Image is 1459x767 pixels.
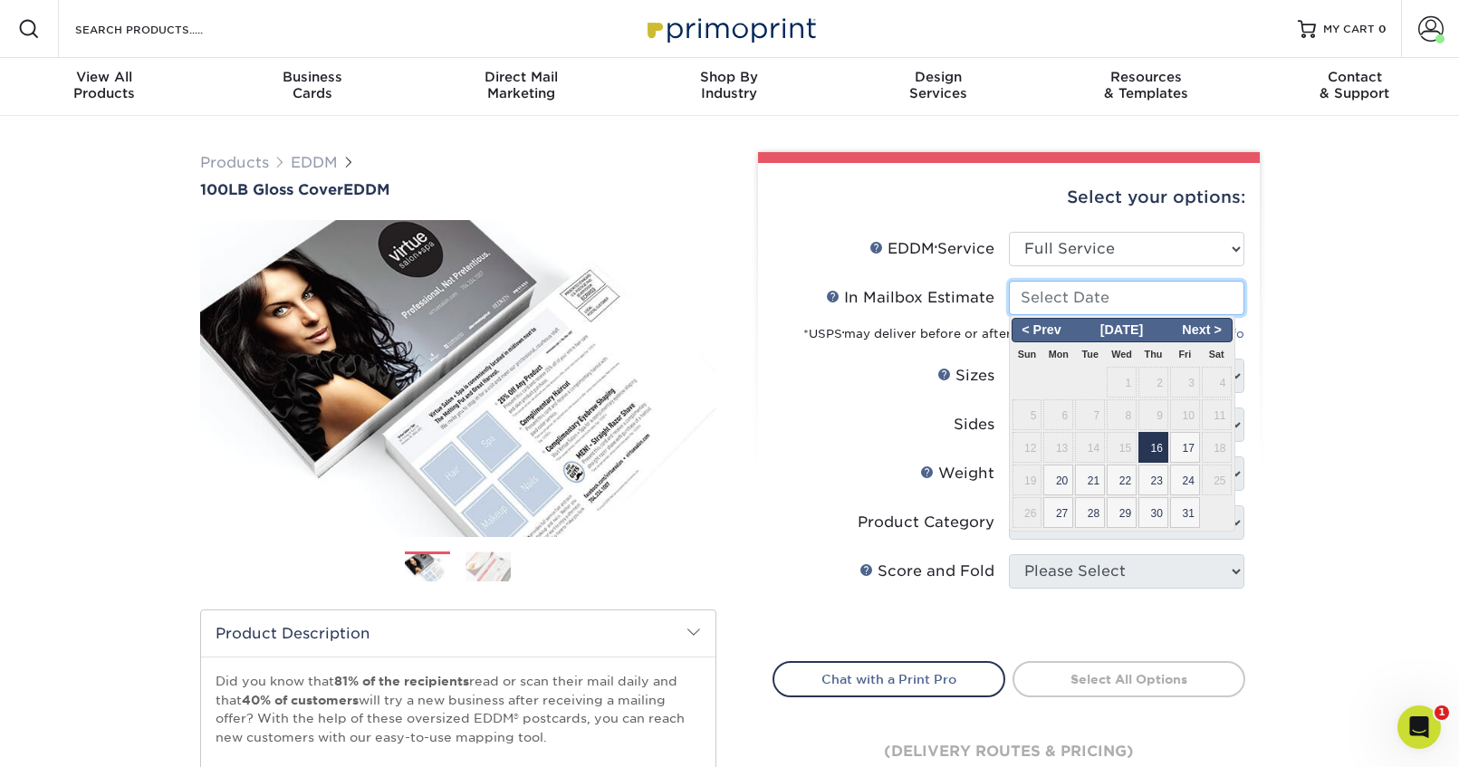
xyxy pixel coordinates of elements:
div: In Mailbox Estimate [826,287,994,309]
span: 31 [1170,497,1200,528]
th: Sat [1201,342,1233,366]
div: Weight [920,463,994,484]
span: 7 [1075,399,1105,430]
a: EDDM [291,154,338,171]
div: Cards [208,69,417,101]
span: 23 [1138,465,1168,495]
span: 22 [1107,465,1137,495]
span: 4 [1202,367,1232,398]
span: Direct Mail [417,69,625,85]
span: 13 [1043,432,1073,463]
span: Next > [1175,321,1230,340]
div: Product Category [858,512,994,533]
span: 19 [1013,465,1042,495]
span: Resources [1042,69,1251,85]
span: 6 [1043,399,1073,430]
span: Shop By [625,69,833,85]
img: Primoprint [639,9,821,48]
span: 0 [1378,23,1387,35]
span: 26 [1013,497,1042,528]
span: 5 [1013,399,1042,430]
span: 29 [1107,497,1137,528]
span: 21 [1075,465,1105,495]
span: 100LB Gloss Cover [200,181,343,198]
div: Sides [954,414,994,436]
div: Industry [625,69,833,101]
sup: ® [842,331,844,336]
strong: 81% of the recipients [334,674,469,688]
a: Chat with a Print Pro [773,661,1005,697]
div: Select your options: [773,163,1245,232]
span: 17 [1170,432,1200,463]
strong: 40% of customers [242,693,359,707]
a: Products [200,154,269,171]
img: EDDM 01 [405,553,450,583]
span: 30 [1138,497,1168,528]
img: EDDM 02 [466,551,511,581]
a: DesignServices [834,58,1042,116]
span: 2 [1138,367,1168,398]
span: 12 [1013,432,1042,463]
div: Sizes [937,365,994,387]
div: Services [834,69,1042,101]
h1: EDDM [200,181,716,198]
a: Shop ByIndustry [625,58,833,116]
span: 14 [1075,432,1105,463]
th: Fri [1169,342,1201,366]
span: 16 [1138,432,1168,463]
div: Score and Fold [859,561,994,582]
span: 1 [1107,367,1137,398]
a: Select All Options [1013,661,1245,697]
div: & Support [1251,69,1459,101]
div: EDDM Service [869,238,994,260]
span: 28 [1075,497,1105,528]
a: 100LB Gloss CoverEDDM [200,181,716,198]
th: Wed [1106,342,1137,366]
h2: Product Description [201,610,715,657]
a: Direct MailMarketing [417,58,625,116]
input: SEARCH PRODUCTS..... [73,18,250,40]
span: 8 [1107,399,1137,430]
span: 10 [1170,399,1200,430]
a: Contact& Support [1251,58,1459,116]
a: BusinessCards [208,58,417,116]
small: *USPS may deliver before or after the target estimate [803,327,1244,340]
span: 1 [1435,705,1449,720]
th: Tue [1074,342,1106,366]
span: < Prev [1014,321,1070,340]
div: Marketing [417,69,625,101]
a: Resources& Templates [1042,58,1251,116]
th: Thu [1137,342,1169,366]
span: 15 [1107,432,1137,463]
th: Sun [1012,342,1043,366]
input: Select Date [1009,281,1244,315]
span: 18 [1202,432,1232,463]
span: 20 [1043,465,1073,495]
span: MY CART [1323,22,1375,37]
span: Contact [1251,69,1459,85]
span: 3 [1170,367,1200,398]
span: 9 [1138,399,1168,430]
span: [DATE] [1093,322,1149,337]
span: Design [834,69,1042,85]
span: 27 [1043,497,1073,528]
img: 100LB Gloss Cover 01 [200,207,716,551]
sup: ® [935,244,937,252]
span: 24 [1170,465,1200,495]
span: Business [208,69,417,85]
div: & Templates [1042,69,1251,101]
th: Mon [1042,342,1074,366]
iframe: Intercom live chat [1397,705,1441,749]
span: 25 [1202,465,1232,495]
span: 11 [1202,399,1232,430]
